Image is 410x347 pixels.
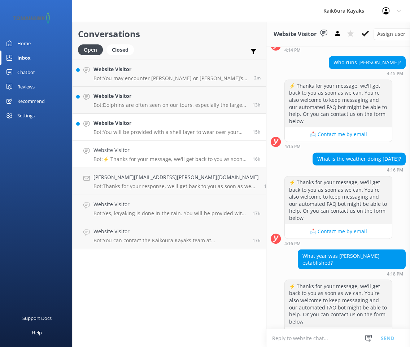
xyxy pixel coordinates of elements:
strong: 4:16 PM [387,168,403,172]
a: Open [78,45,106,53]
a: Website VisitorBot:You can contact the Kaikōura Kayaks team at [PHONE_NUMBER] or [PHONE_NUMBER], ... [73,222,266,249]
a: [PERSON_NAME][EMAIL_ADDRESS][PERSON_NAME][DOMAIN_NAME]Bot:Thanks for your response, we'll get bac... [73,168,266,195]
div: Sep 15 2025 04:15pm (UTC +12:00) Pacific/Auckland [329,71,406,76]
span: Sep 15 2025 05:15pm (UTC +12:00) Pacific/Auckland [253,129,261,135]
button: 📩 Contact me by email [285,224,392,238]
div: What is the weather doing [DATE]? [313,153,405,165]
p: Bot: Yes, kayaking is done in the rain. You will be provided with a shell layer, wet shoes, and a... [93,210,247,217]
div: Sep 15 2025 04:18pm (UTC +12:00) Pacific/Auckland [298,271,406,276]
div: Chatbot [17,65,35,79]
button: 📩 Contact me by email [285,327,392,342]
div: Reviews [17,79,35,94]
div: Support Docs [22,311,52,325]
h4: Website Visitor [93,227,247,235]
div: ⚡ Thanks for your message, we'll get back to you as soon as we can. You're also welcome to keep m... [285,176,392,224]
span: Sep 16 2025 08:56am (UTC +12:00) Pacific/Auckland [254,75,261,81]
a: Website VisitorBot:You may encounter [PERSON_NAME] or [PERSON_NAME]’s dolphins, often seen in pod... [73,60,266,87]
div: Closed [106,44,134,55]
strong: 4:16 PM [284,241,301,246]
strong: 4:15 PM [387,71,403,76]
p: Bot: Dolphins are often seen on our tours, especially the large pods of dusky dolphins in [GEOGRA... [93,102,247,108]
p: Bot: You may encounter [PERSON_NAME] or [PERSON_NAME]’s dolphins, often seen in pods from a few t... [93,75,249,82]
span: Assign user [377,30,405,38]
div: What year was [PERSON_NAME] established? [298,250,405,269]
h4: Website Visitor [93,65,249,73]
h4: [PERSON_NAME][EMAIL_ADDRESS][PERSON_NAME][DOMAIN_NAME] [93,173,259,181]
div: Open [78,44,103,55]
h4: Website Visitor [93,119,247,127]
span: Sep 15 2025 04:18pm (UTC +12:00) Pacific/Auckland [253,156,261,162]
a: Closed [106,45,138,53]
div: Sep 15 2025 04:15pm (UTC +12:00) Pacific/Auckland [284,144,392,149]
img: 2-1647550015.png [11,12,52,24]
span: Sep 15 2025 06:59pm (UTC +12:00) Pacific/Auckland [253,102,261,108]
a: Website VisitorBot:Dolphins are often seen on our tours, especially the large pods of dusky dolph... [73,87,266,114]
a: Website VisitorBot:Yes, kayaking is done in the rain. You will be provided with a shell layer, we... [73,195,266,222]
h3: Website Visitor [274,30,317,39]
div: Help [32,325,42,340]
h4: Website Visitor [93,146,247,154]
span: Sep 15 2025 03:10pm (UTC +12:00) Pacific/Auckland [253,237,261,243]
div: Settings [17,108,35,123]
strong: 4:18 PM [387,272,403,276]
a: Website VisitorBot:⚡ Thanks for your message, we'll get back to you as soon as we can. You're als... [73,141,266,168]
strong: 4:15 PM [284,144,301,149]
p: Bot: ⚡ Thanks for your message, we'll get back to you as soon as we can. You're also welcome to k... [93,156,247,162]
div: Sep 15 2025 04:14pm (UTC +12:00) Pacific/Auckland [284,47,392,52]
button: 📩 Contact me by email [285,127,392,142]
a: Website VisitorBot:You will be provided with a shell layer to wear over your clothing, along with... [73,114,266,141]
p: Bot: Thanks for your response, we'll get back to you as soon as we can during opening hours. [93,183,259,190]
h4: Website Visitor [93,92,247,100]
p: Bot: You can contact the Kaikōura Kayaks team at [PHONE_NUMBER] or [PHONE_NUMBER], or email them ... [93,237,247,244]
div: Sep 15 2025 04:16pm (UTC +12:00) Pacific/Auckland [284,240,392,246]
h2: Conversations [78,27,261,41]
div: ⚡ Thanks for your message, we'll get back to you as soon as we can. You're also welcome to keep m... [285,280,392,328]
div: Inbox [17,51,31,65]
h4: Website Visitor [93,200,247,208]
p: Bot: You will be provided with a shell layer to wear over your clothing, along with wet shoes and... [93,129,247,135]
div: ⚡ Thanks for your message, we'll get back to you as soon as we can. You're also welcome to keep m... [285,80,392,127]
div: Recommend [17,94,45,108]
div: Home [17,36,31,51]
span: Sep 15 2025 03:36pm (UTC +12:00) Pacific/Auckland [264,183,272,189]
div: Sep 15 2025 04:16pm (UTC +12:00) Pacific/Auckland [313,167,406,172]
div: Who runs [PERSON_NAME]? [329,56,405,69]
span: Sep 15 2025 03:28pm (UTC +12:00) Pacific/Auckland [253,210,261,216]
strong: 4:14 PM [284,48,301,52]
